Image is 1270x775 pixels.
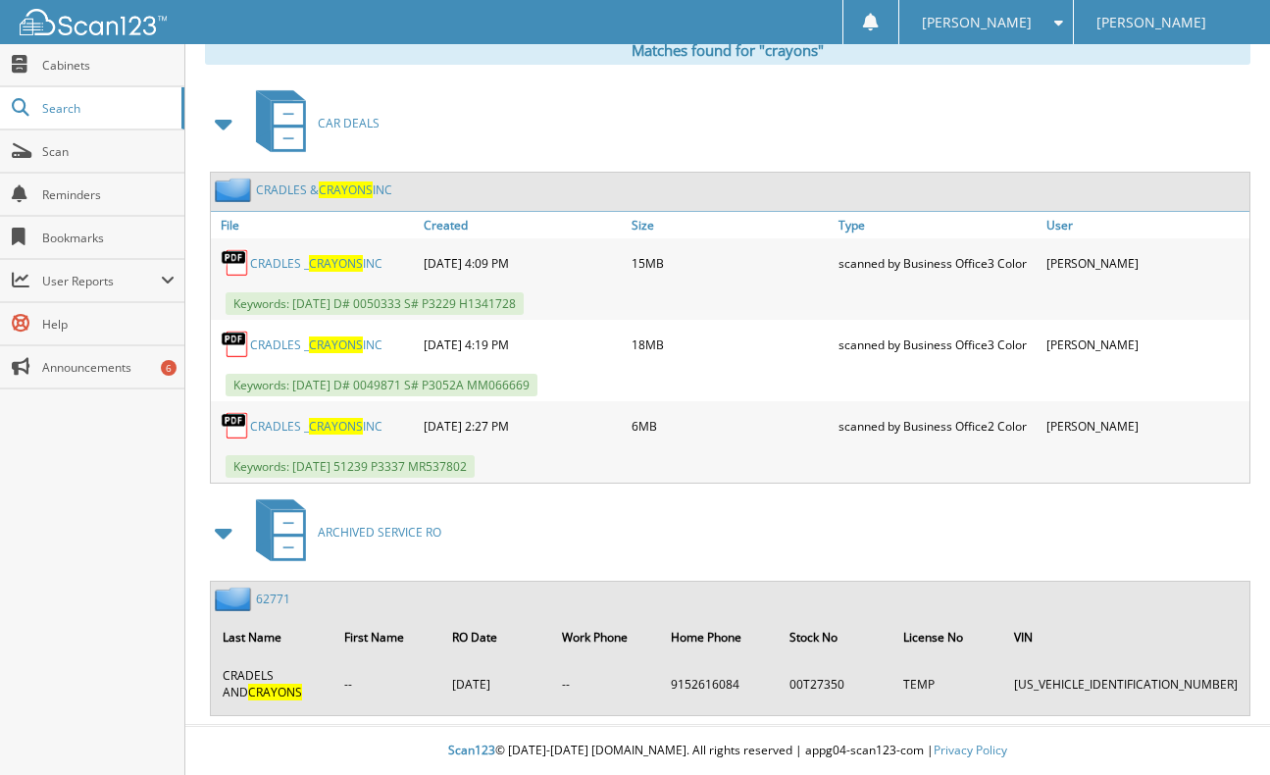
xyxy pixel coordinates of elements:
a: ARCHIVED SERVICE RO [244,493,441,571]
a: CAR DEALS [244,84,380,162]
th: RO Date [442,617,550,657]
span: CAR DEALS [318,115,380,131]
a: User [1041,212,1249,238]
th: Stock No [780,617,892,657]
span: CRAYONS [309,255,363,272]
a: CRADLES _CRAYONSINC [250,418,382,435]
a: File [211,212,419,238]
span: Keywords: [DATE] D# 0050333 S# P3229 H1341728 [226,292,524,315]
a: Size [627,212,835,238]
div: [DATE] 2:27 PM [419,406,627,445]
div: [DATE] 4:09 PM [419,243,627,283]
td: 00T27350 [780,659,892,708]
img: PDF.png [221,248,250,278]
td: [US_VEHICLE_IDENTIFICATION_NUMBER] [1004,659,1247,708]
td: TEMP [893,659,1002,708]
div: [PERSON_NAME] [1041,406,1249,445]
span: Scan [42,143,175,160]
div: 18MB [627,325,835,364]
a: CRADLES _CRAYONSINC [250,255,382,272]
th: Last Name [213,617,332,657]
td: [DATE] [442,659,550,708]
img: PDF.png [221,411,250,440]
div: scanned by Business Office3 Color [834,243,1041,283]
span: Scan123 [448,742,495,758]
div: scanned by Business Office3 Color [834,325,1041,364]
span: Keywords: [DATE] 51239 P3337 MR537802 [226,455,475,478]
a: Type [834,212,1041,238]
a: CRADLES &CRAYONSINC [256,181,392,198]
img: PDF.png [221,330,250,359]
div: 15MB [627,243,835,283]
img: scan123-logo-white.svg [20,9,167,35]
a: 62771 [256,591,290,607]
td: 9152616084 [661,659,778,708]
td: -- [334,659,440,708]
div: Matches found for "crayons" [205,35,1250,65]
div: 6 [161,360,177,376]
span: CRAYONS [319,181,373,198]
span: CRAYONS [309,418,363,435]
span: CRAYONS [248,684,302,700]
span: Bookmarks [42,230,175,246]
span: ARCHIVED SERVICE RO [318,524,441,541]
th: First Name [334,617,440,657]
img: folder2.png [215,178,256,202]
span: Announcements [42,359,175,376]
td: -- [552,659,659,708]
th: Work Phone [552,617,659,657]
span: [PERSON_NAME] [1096,17,1206,28]
img: folder2.png [215,587,256,611]
a: Created [419,212,627,238]
iframe: Chat Widget [1172,681,1270,775]
span: Reminders [42,186,175,203]
div: [DATE] 4:19 PM [419,325,627,364]
div: [PERSON_NAME] [1041,243,1249,283]
span: Cabinets [42,57,175,74]
th: VIN [1004,617,1247,657]
span: User Reports [42,273,161,289]
span: Help [42,316,175,333]
a: CRADLES _CRAYONSINC [250,336,382,353]
a: Privacy Policy [934,742,1007,758]
span: [PERSON_NAME] [922,17,1032,28]
span: Keywords: [DATE] D# 0049871 S# P3052A MM066669 [226,374,537,396]
td: CRADELS AND [213,659,332,708]
div: © [DATE]-[DATE] [DOMAIN_NAME]. All rights reserved | appg04-scan123-com | [185,727,1270,775]
div: 6MB [627,406,835,445]
div: [PERSON_NAME] [1041,325,1249,364]
th: License No [893,617,1002,657]
span: CRAYONS [309,336,363,353]
th: Home Phone [661,617,778,657]
span: Search [42,100,172,117]
div: scanned by Business Office2 Color [834,406,1041,445]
